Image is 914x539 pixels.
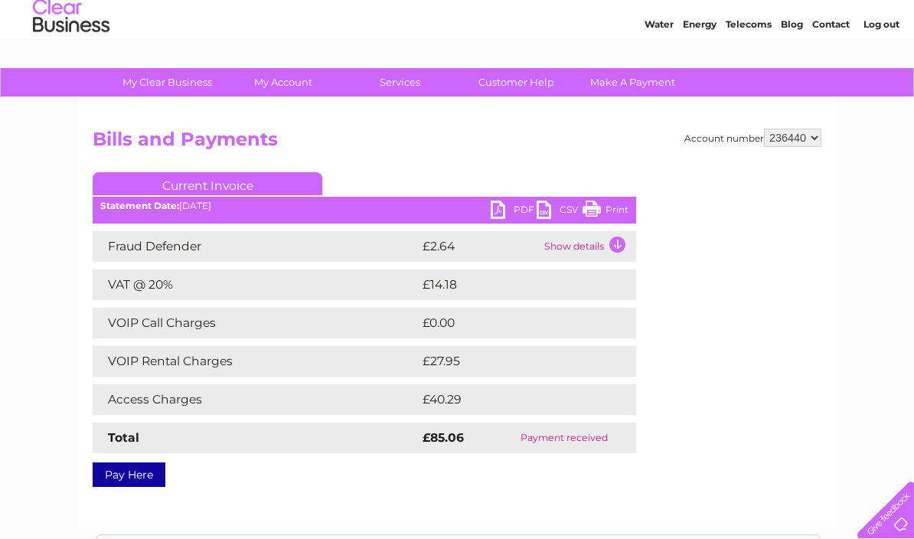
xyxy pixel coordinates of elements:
[726,65,772,77] a: Telecoms
[683,65,717,77] a: Energy
[423,430,464,445] strong: £85.06
[781,65,803,77] a: Blog
[419,231,540,262] td: £2.64
[96,8,820,74] div: Clear Business is a trading name of Verastar Limited (registered in [GEOGRAPHIC_DATA] No. 3667643...
[32,40,110,87] img: logo.png
[491,201,537,223] a: PDF
[108,430,139,445] strong: Total
[645,65,674,77] a: Water
[583,201,628,223] a: Print
[419,308,601,338] td: £0.00
[493,423,636,453] td: Payment received
[540,231,636,262] td: Show details
[93,231,419,262] td: Fraud Defender
[220,68,347,96] a: My Account
[337,68,463,96] a: Services
[570,68,696,96] a: Make A Payment
[93,346,419,377] td: VOIP Rental Charges
[93,269,419,300] td: VAT @ 20%
[93,462,165,487] a: Pay Here
[104,68,230,96] a: My Clear Business
[93,129,821,158] h2: Bills and Payments
[100,200,179,211] b: Statement Date:
[93,201,636,211] div: [DATE]
[537,201,583,223] a: CSV
[419,269,602,300] td: £14.18
[419,346,605,377] td: £27.95
[625,8,731,27] a: 0333 014 3131
[453,68,579,96] a: Customer Help
[863,65,899,77] a: Log out
[684,129,821,147] div: Account number
[812,65,850,77] a: Contact
[93,384,419,415] td: Access Charges
[93,308,419,338] td: VOIP Call Charges
[419,384,606,415] td: £40.29
[93,172,322,195] a: Current Invoice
